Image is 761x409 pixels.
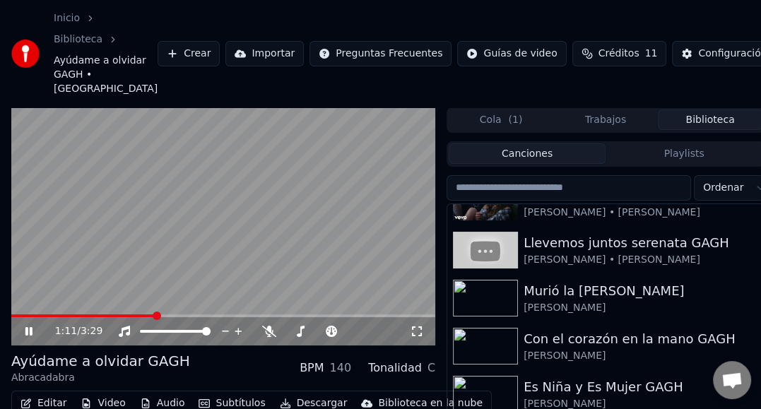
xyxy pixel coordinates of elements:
span: 3:29 [81,324,102,338]
div: [PERSON_NAME] [524,301,758,315]
div: Llevemos juntos serenata GAGH [524,233,758,253]
button: Cola [449,109,553,130]
span: Ayúdame a olvidar GAGH • [GEOGRAPHIC_DATA] [54,54,158,96]
div: / [55,324,89,338]
button: Guías de video [457,41,566,66]
img: youka [11,40,40,68]
button: Créditos11 [572,41,667,66]
a: Biblioteca [54,32,102,47]
div: [PERSON_NAME] • [PERSON_NAME] [524,253,758,267]
div: Murió la [PERSON_NAME] [524,281,758,301]
button: Canciones [449,143,606,164]
div: BPM [300,360,324,377]
nav: breadcrumb [54,11,158,96]
span: Créditos [598,47,639,61]
span: Ordenar [703,181,743,195]
div: [PERSON_NAME] • [PERSON_NAME] [524,206,758,220]
button: Crear [158,41,220,66]
div: 140 [329,360,351,377]
div: [PERSON_NAME] [524,349,758,363]
a: Chat abierto [713,361,751,399]
div: Tonalidad [368,360,422,377]
span: 11 [645,47,658,61]
button: Trabajos [553,109,658,130]
a: Inicio [54,11,80,25]
button: Importar [225,41,304,66]
span: ( 1 ) [508,113,522,127]
div: Con el corazón en la mano GAGH [524,329,758,349]
button: Preguntas Frecuentes [309,41,452,66]
div: Ayúdame a olvidar GAGH [11,351,190,371]
div: Abracadabra [11,371,190,385]
div: C [427,360,435,377]
div: Es Niña y Es Mujer GAGH [524,377,758,397]
span: 1:11 [55,324,77,338]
